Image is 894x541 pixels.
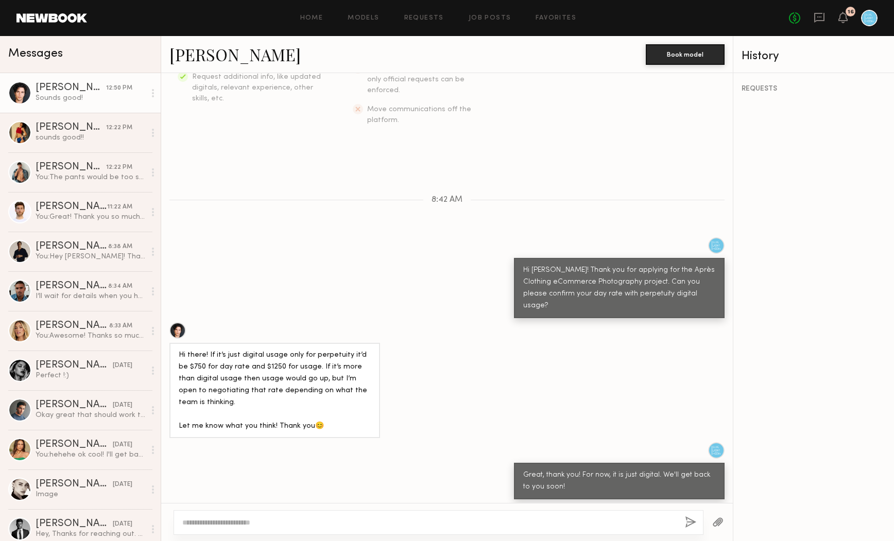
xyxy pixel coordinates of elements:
a: Requests [404,15,444,22]
div: [PERSON_NAME] [36,162,106,172]
div: [PERSON_NAME] [36,281,108,291]
div: [PERSON_NAME] [36,360,113,371]
a: Job Posts [469,15,511,22]
div: You: Awesome! Thanks so much. We'll get back to you soon [36,331,145,341]
div: [DATE] [113,361,132,371]
span: Expect verbal commitments to hold - only official requests can be enforced. [367,65,497,94]
a: Home [300,15,323,22]
div: Great, thank you! For now, it is just digital. We'll get back to you soon! [523,469,715,493]
div: 11:22 AM [107,202,132,212]
a: Models [348,15,379,22]
div: [PERSON_NAME] [36,479,113,490]
div: 8:34 AM [108,282,132,291]
a: [PERSON_NAME] [169,43,301,65]
div: [DATE] [113,519,132,529]
div: 12:22 PM [106,123,132,133]
div: You: hehehe ok cool! I'll get back to you soon [36,450,145,460]
div: Hey, Thanks for reaching out. My day rate would be 2000 per day. Thank you [36,529,145,539]
div: 8:38 AM [108,242,132,252]
div: 16 [848,9,854,15]
span: Messages [8,48,63,60]
span: Request additional info, like updated digitals, relevant experience, other skills, etc. [192,74,321,102]
div: [PERSON_NAME] [36,123,106,133]
div: [PERSON_NAME] [36,519,113,529]
div: [PERSON_NAME] [36,202,107,212]
div: History [742,50,886,62]
div: 12:50 PM [106,83,132,93]
button: Book model [646,44,725,65]
div: Hi [PERSON_NAME]! Thank you for applying for the Après Clothing eCommerce Photography project. Ca... [523,265,715,312]
div: [DATE] [113,400,132,410]
span: Move communications off the platform. [367,106,471,124]
div: Sounds good! [36,93,145,103]
div: REQUESTS [742,85,886,93]
div: [PERSON_NAME] [36,440,113,450]
div: You: The pants would be too short. Thats the issue [36,172,145,182]
div: Perfect !:) [36,371,145,380]
div: Okay great that should work thanks for the update. [36,410,145,420]
div: [PERSON_NAME] [36,321,109,331]
div: [PERSON_NAME] [36,83,106,93]
div: 8:33 AM [109,321,132,331]
div: You: Hey [PERSON_NAME]! Thank you for applying for the Après Clothing eCommerce Photography proje... [36,252,145,261]
div: Hi there! If it’s just digital usage only for perpetuity it’d be $750 for day rate and $1250 for ... [179,350,371,432]
a: Favorites [536,15,576,22]
div: [PERSON_NAME] [36,241,108,252]
span: 8:42 AM [432,196,462,204]
div: [DATE] [113,440,132,450]
a: Book model [646,49,725,58]
div: [PERSON_NAME] [36,400,113,410]
div: sounds good!! [36,133,145,143]
div: I’ll wait for details when you have it then. Thank you [36,291,145,301]
div: You: Great! Thank you so much for the quick response. We'll get back to you soon. [36,212,145,222]
div: 12:22 PM [106,163,132,172]
div: Image [36,490,145,499]
div: [DATE] [113,480,132,490]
